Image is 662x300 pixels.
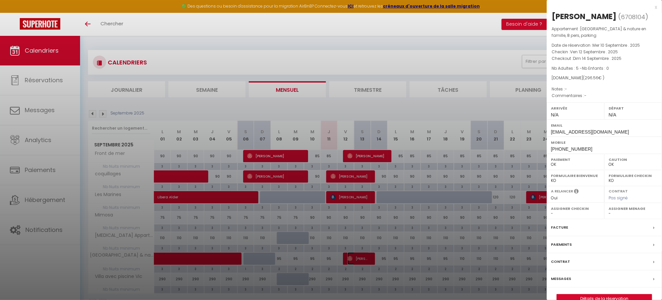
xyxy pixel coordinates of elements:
[585,75,598,81] span: 296.56
[582,65,609,71] span: Nb Enfants : 0
[547,3,657,11] div: x
[552,26,657,39] p: Appartement :
[609,112,616,117] span: N/A
[551,146,592,152] span: [PHONE_NUMBER]
[609,105,658,112] label: Départ
[552,49,657,55] p: Checkin :
[609,156,658,163] label: Caution
[618,12,648,21] span: ( )
[551,172,600,179] label: Formulaire Bienvenue
[552,55,657,62] p: Checkout :
[551,122,658,129] label: Email
[552,86,657,92] p: Notes :
[574,188,579,196] i: Sélectionner OUI si vous souhaiter envoyer les séquences de messages post-checkout
[552,26,646,38] span: [GEOGRAPHIC_DATA] & nature en famille, 8 pers, parking
[551,275,571,282] label: Messages
[551,205,600,212] label: Assigner Checkin
[634,270,657,295] iframe: Chat
[5,3,25,22] button: Ouvrir le widget de chat LiveChat
[609,205,658,212] label: Assigner Menage
[551,139,658,146] label: Mobile
[552,75,657,81] div: [DOMAIN_NAME]
[551,258,570,265] label: Contrat
[565,86,567,92] span: -
[609,195,628,201] span: Pas signé
[551,156,600,163] label: Paiement
[552,92,657,99] p: Commentaires :
[551,188,573,194] label: A relancer
[552,42,657,49] p: Date de réservation :
[583,75,604,81] span: ( € )
[592,42,640,48] span: Mer 10 Septembre . 2025
[573,56,621,61] span: Dim 14 Septembre . 2025
[551,224,568,231] label: Facture
[609,188,628,193] label: Contrat
[551,112,559,117] span: N/A
[609,172,658,179] label: Formulaire Checkin
[621,13,645,21] span: 6708104
[551,129,629,135] span: [EMAIL_ADDRESS][DOMAIN_NAME]
[584,93,587,98] span: -
[551,105,600,112] label: Arrivée
[551,241,572,248] label: Paiements
[570,49,618,55] span: Ven 12 Septembre . 2025
[552,65,609,71] span: Nb Adultes : 5 -
[552,11,617,22] div: [PERSON_NAME]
